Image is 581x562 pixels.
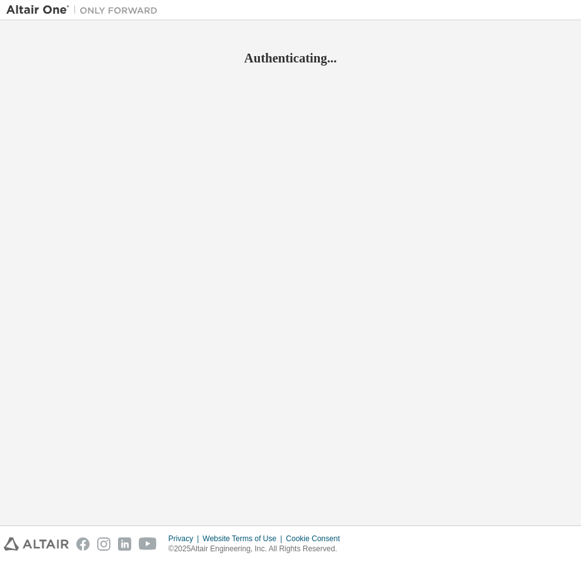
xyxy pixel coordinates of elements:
img: youtube.svg [139,537,157,551]
h2: Authenticating... [6,50,575,66]
div: Cookie Consent [286,534,347,544]
div: Website Terms of Use [202,534,286,544]
img: linkedin.svg [118,537,131,551]
img: facebook.svg [76,537,90,551]
img: altair_logo.svg [4,537,69,551]
p: © 2025 Altair Engineering, Inc. All Rights Reserved. [168,544,348,554]
img: Altair One [6,4,164,16]
img: instagram.svg [97,537,110,551]
div: Privacy [168,534,202,544]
